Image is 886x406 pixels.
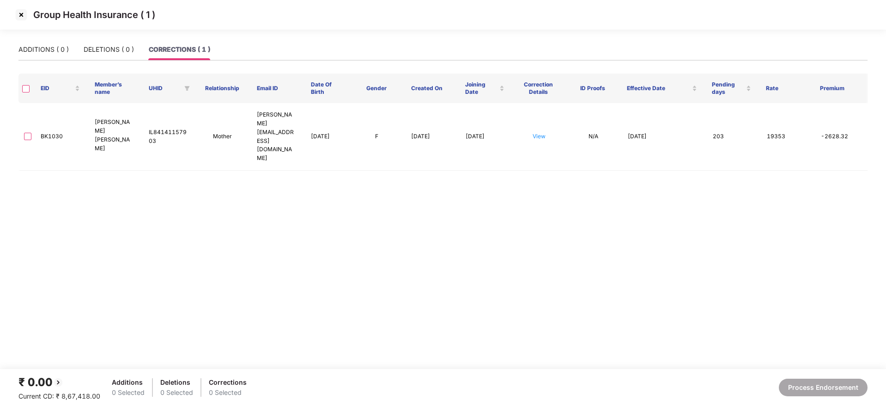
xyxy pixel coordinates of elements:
[209,388,247,398] div: 0 Selected
[813,74,867,103] th: Premium
[458,103,512,171] td: [DATE]
[465,81,498,96] span: Joining Date
[249,103,303,171] td: [PERSON_NAME][EMAIL_ADDRESS][DOMAIN_NAME]
[87,74,141,103] th: Member’s name
[249,74,303,103] th: Email ID
[533,133,546,140] a: View
[18,44,69,55] div: ADDITIONS ( 0 )
[160,377,193,388] div: Deletions
[209,377,247,388] div: Corrections
[404,103,458,171] td: [DATE]
[620,103,705,171] td: [DATE]
[33,74,87,103] th: EID
[53,377,64,388] img: svg+xml;base64,PHN2ZyBpZD0iQmFjay0yMHgyMCIgeG1sbnM9Imh0dHA6Ly93d3cudzMub3JnLzIwMDAvc3ZnIiB3aWR0aD...
[350,74,404,103] th: Gender
[404,74,458,103] th: Created On
[759,74,813,103] th: Rate
[627,85,690,92] span: Effective Date
[160,388,193,398] div: 0 Selected
[779,379,868,396] button: Process Endorsement
[458,74,512,103] th: Joining Date
[112,388,145,398] div: 0 Selected
[33,9,155,20] p: Group Health Insurance ( 1 )
[33,103,87,171] td: BK1030
[712,81,744,96] span: Pending days
[182,83,192,94] span: filter
[95,118,134,153] p: [PERSON_NAME] [PERSON_NAME]
[619,74,704,103] th: Effective Date
[84,44,134,55] div: DELETIONS ( 0 )
[195,74,249,103] th: Relationship
[18,392,100,400] span: Current CD: ₹ 8,67,418.00
[303,103,350,171] td: [DATE]
[14,7,29,22] img: svg+xml;base64,PHN2ZyBpZD0iQ3Jvc3MtMzJ4MzIiIHhtbG5zPSJodHRwOi8vd3d3LnczLm9yZy8yMDAwL3N2ZyIgd2lkdG...
[704,74,759,103] th: Pending days
[759,103,813,171] td: 19353
[303,74,350,103] th: Date Of Birth
[18,374,100,391] div: ₹ 0.00
[184,86,190,91] span: filter
[149,85,181,92] span: UHID
[112,377,145,388] div: Additions
[41,85,73,92] span: EID
[141,103,195,171] td: IL84141157903
[566,103,620,171] td: N/A
[813,103,868,171] td: -2628.32
[149,44,210,55] div: CORRECTIONS ( 1 )
[565,74,619,103] th: ID Proofs
[195,103,249,171] td: Mother
[512,74,566,103] th: Correction Details
[705,103,759,171] td: 203
[350,103,404,171] td: F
